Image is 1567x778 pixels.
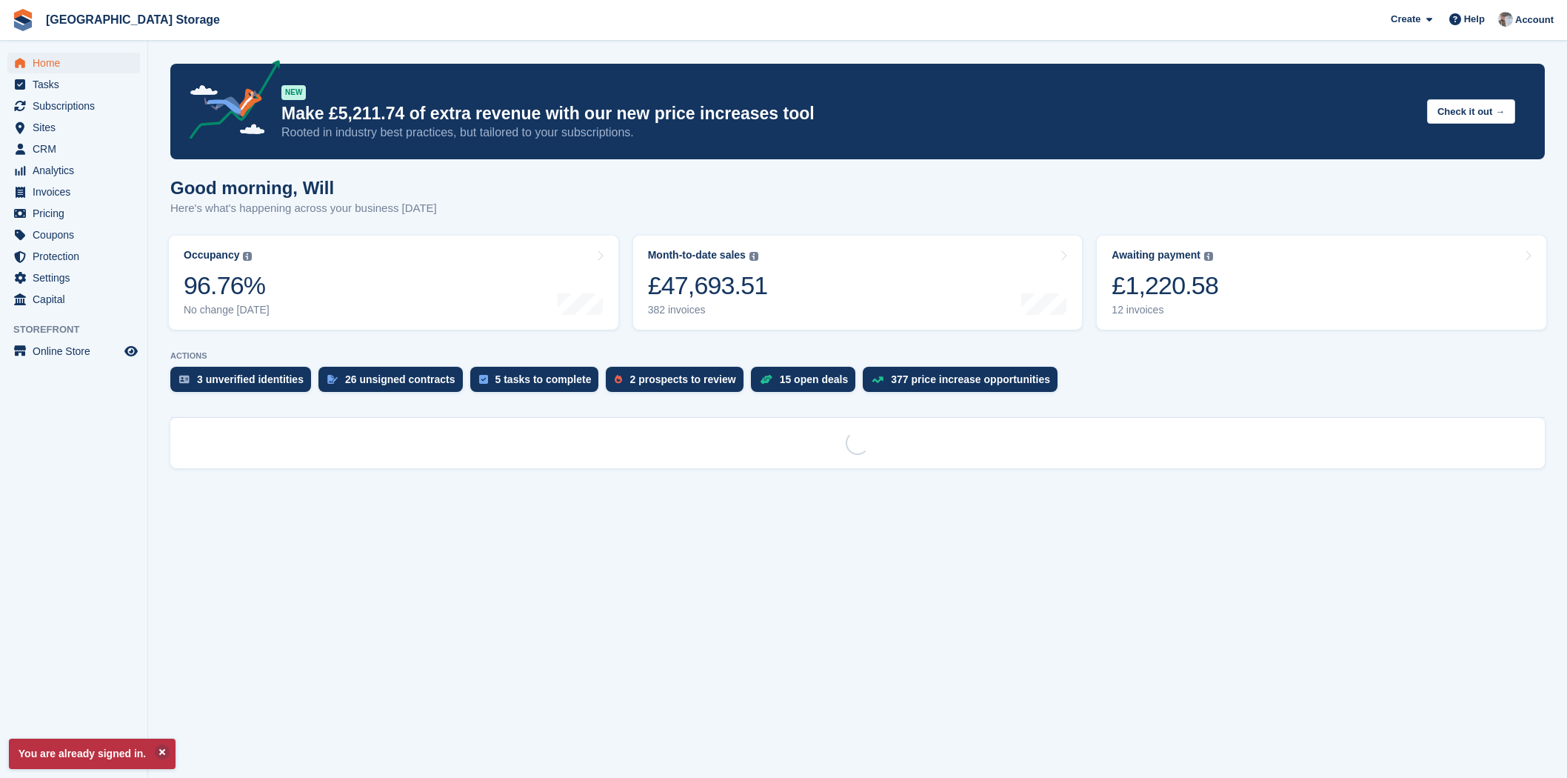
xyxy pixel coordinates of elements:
img: price-adjustments-announcement-icon-8257ccfd72463d97f412b2fc003d46551f7dbcb40ab6d574587a9cd5c0d94... [177,60,281,144]
div: No change [DATE] [184,304,270,316]
div: 96.76% [184,270,270,301]
a: 26 unsigned contracts [318,367,470,399]
p: Here's what's happening across your business [DATE] [170,200,437,217]
p: You are already signed in. [9,739,176,769]
div: £47,693.51 [648,270,768,301]
div: 15 open deals [780,373,849,385]
span: Subscriptions [33,96,121,116]
img: deal-1b604bf984904fb50ccaf53a9ad4b4a5d6e5aea283cecdc64d6e3604feb123c2.svg [760,374,772,385]
a: menu [7,139,140,159]
a: Month-to-date sales £47,693.51 382 invoices [633,236,1083,330]
span: Pricing [33,203,121,224]
div: 3 unverified identities [197,373,304,385]
a: 3 unverified identities [170,367,318,399]
a: 377 price increase opportunities [863,367,1065,399]
span: Tasks [33,74,121,95]
a: 5 tasks to complete [470,367,607,399]
div: 382 invoices [648,304,768,316]
a: 2 prospects to review [606,367,750,399]
div: 5 tasks to complete [495,373,592,385]
a: Awaiting payment £1,220.58 12 invoices [1097,236,1546,330]
div: £1,220.58 [1112,270,1218,301]
div: 12 invoices [1112,304,1218,316]
a: menu [7,160,140,181]
span: Coupons [33,225,121,245]
img: stora-icon-8386f47178a22dfd0bd8f6a31ec36ba5ce8667c1dd55bd0f319d3a0aa187defe.svg [12,9,34,31]
a: menu [7,182,140,202]
img: verify_identity-adf6edd0f0f0b5bbfe63781bf79b02c33cf7c696d77639b501bdc392416b5a36.svg [179,375,190,384]
h1: Good morning, Will [170,178,437,198]
span: Invoices [33,182,121,202]
span: Home [33,53,121,73]
img: icon-info-grey-7440780725fd019a000dd9b08b2336e03edf1995a4989e88bcd33f0948082b44.svg [1204,252,1213,261]
span: Help [1464,12,1485,27]
a: menu [7,203,140,224]
span: Protection [33,246,121,267]
a: menu [7,341,140,362]
p: Rooted in industry best practices, but tailored to your subscriptions. [281,124,1415,141]
div: Awaiting payment [1112,249,1200,262]
a: 15 open deals [751,367,863,399]
a: [GEOGRAPHIC_DATA] Storage [40,7,226,32]
img: Will Strivens [1498,12,1513,27]
div: 2 prospects to review [629,373,735,385]
div: NEW [281,85,306,100]
p: ACTIONS [170,351,1545,361]
span: Settings [33,267,121,288]
a: menu [7,53,140,73]
button: Check it out → [1427,99,1515,124]
div: Month-to-date sales [648,249,746,262]
img: icon-info-grey-7440780725fd019a000dd9b08b2336e03edf1995a4989e88bcd33f0948082b44.svg [749,252,758,261]
span: Sites [33,117,121,138]
span: Capital [33,289,121,310]
img: prospect-51fa495bee0391a8d652442698ab0144808aea92771e9ea1ae160a38d050c398.svg [615,375,622,384]
p: Make £5,211.74 of extra revenue with our new price increases tool [281,103,1415,124]
span: Analytics [33,160,121,181]
a: Occupancy 96.76% No change [DATE] [169,236,618,330]
img: price_increase_opportunities-93ffe204e8149a01c8c9dc8f82e8f89637d9d84a8eef4429ea346261dce0b2c0.svg [872,376,883,383]
img: contract_signature_icon-13c848040528278c33f63329250d36e43548de30e8caae1d1a13099fd9432cc5.svg [327,375,338,384]
a: Preview store [122,342,140,360]
a: menu [7,96,140,116]
div: 26 unsigned contracts [345,373,455,385]
a: menu [7,225,140,245]
span: Online Store [33,341,121,362]
img: task-75834270c22a3079a89374b754ae025e5fb1db73e45f91037f5363f120a921f8.svg [479,375,488,384]
div: 377 price increase opportunities [891,373,1050,385]
img: icon-info-grey-7440780725fd019a000dd9b08b2336e03edf1995a4989e88bcd33f0948082b44.svg [243,252,252,261]
a: menu [7,246,140,267]
span: CRM [33,139,121,159]
div: Occupancy [184,249,239,262]
a: menu [7,74,140,95]
a: menu [7,267,140,288]
a: menu [7,289,140,310]
span: Account [1515,13,1554,27]
span: Create [1391,12,1420,27]
a: menu [7,117,140,138]
span: Storefront [13,322,147,337]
